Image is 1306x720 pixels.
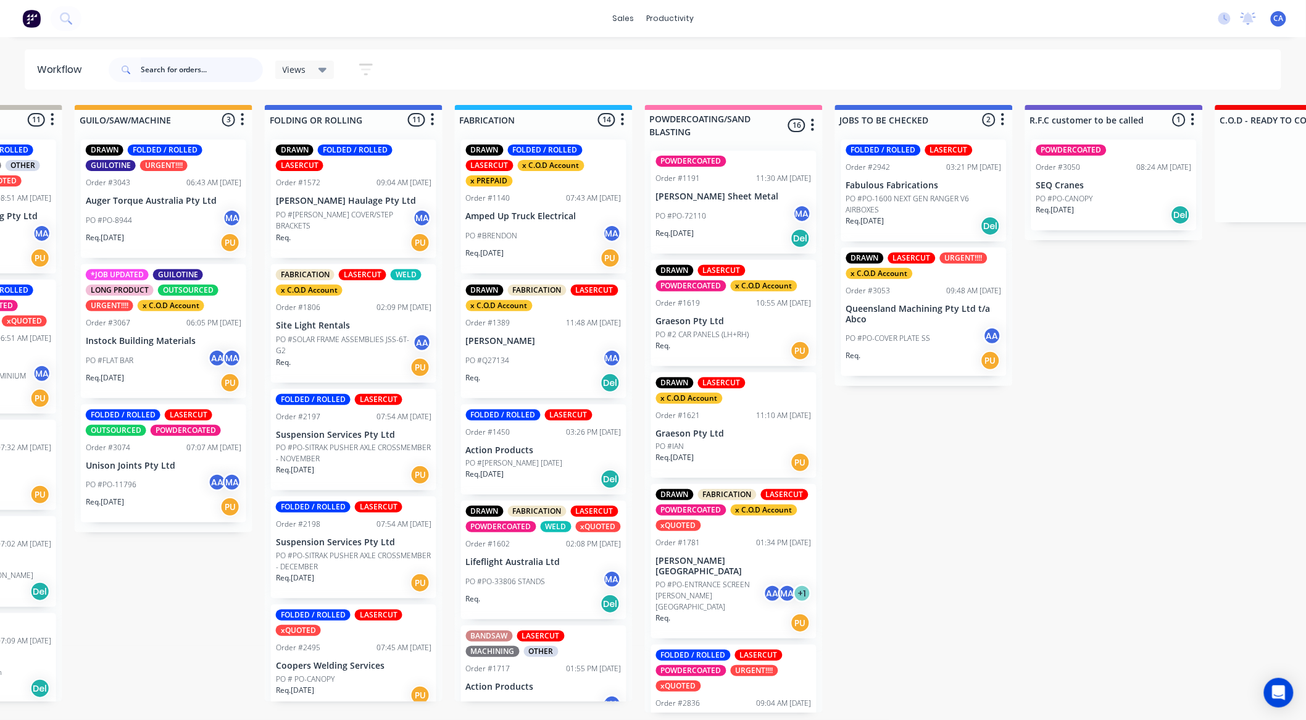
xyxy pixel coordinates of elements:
[466,538,510,550] div: Order #1602
[86,355,133,366] p: PO #FLAT BAR
[846,144,921,156] div: FOLDED / ROLLED
[603,570,622,588] div: MA
[151,425,221,436] div: POWDERCOATED
[276,625,321,636] div: xQUOTED
[461,140,626,274] div: DRAWNFOLDED / ROLLEDLASERCUTx C.O.D Accountx PREPAIDOrder #114007:43 AM [DATE]Amped Up Truck Elec...
[567,317,622,329] div: 11:48 AM [DATE]
[410,465,430,485] div: PU
[1137,162,1192,173] div: 08:24 AM [DATE]
[757,173,812,184] div: 11:30 AM [DATE]
[271,140,436,258] div: DRAWNFOLDED / ROLLEDLASERCUTOrder #157209:04 AM [DATE][PERSON_NAME] Haulage Pty LtdPO #[PERSON_NA...
[461,404,626,495] div: FOLDED / ROLLEDLASERCUTOrder #145003:26 PM [DATE]Action ProductsPO #[PERSON_NAME] [DATE]Req.[DATE...
[86,196,241,206] p: Auger Torque Australia Pty Ltd
[466,593,481,605] p: Req.
[466,469,504,480] p: Req. [DATE]
[947,285,1002,296] div: 09:48 AM [DATE]
[940,253,988,264] div: URGENT!!!!
[656,340,671,351] p: Req.
[141,57,263,82] input: Search for orders...
[276,464,314,475] p: Req. [DATE]
[276,501,351,513] div: FOLDED / ROLLED
[86,496,124,508] p: Req. [DATE]
[128,144,202,156] div: FOLDED / ROLLED
[86,177,130,188] div: Order #3043
[466,663,510,674] div: Order #1717
[33,224,51,243] div: MA
[461,280,626,398] div: DRAWNFABRICATIONLASERCUTx C.O.D AccountOrder #138911:48 AM [DATE][PERSON_NAME]PO #Q27134MAReq.Del
[508,506,567,517] div: FABRICATION
[656,579,763,613] p: PO #PO-ENTRANCE SCREEN [PERSON_NAME][GEOGRAPHIC_DATA]
[376,519,431,530] div: 07:54 AM [DATE]
[1274,13,1284,24] span: CA
[339,269,386,280] div: LASERCUT
[140,160,188,171] div: URGENT!!!!
[1036,180,1192,191] p: SEQ Cranes
[656,280,726,291] div: POWDERCOATED
[466,506,504,517] div: DRAWN
[466,285,504,296] div: DRAWN
[276,661,431,671] p: Coopers Welding Services
[656,650,731,661] div: FOLDED / ROLLED
[276,209,413,232] p: PO #[PERSON_NAME] COVER/STEP BRACKETS
[757,410,812,421] div: 11:10 AM [DATE]
[276,160,323,171] div: LASERCUT
[466,175,513,186] div: x PREPAID
[656,211,707,222] p: PO #PO-72110
[30,679,50,698] div: Del
[186,317,241,329] div: 06:05 PM [DATE]
[603,349,622,367] div: MA
[466,646,520,657] div: MACHINING
[22,9,41,28] img: Factory
[571,285,618,296] div: LASERCUT
[86,409,160,421] div: FOLDED / ROLLED
[656,441,684,452] p: PO #IAN
[81,140,246,258] div: DRAWNFOLDED / ROLLEDGUILOTINEURGENT!!!!Order #304306:43 AM [DATE]Auger Torque Australia Pty LtdPO...
[518,160,584,171] div: x C.O.D Account
[86,442,130,453] div: Order #3074
[466,630,513,642] div: BANDSAW
[376,642,431,653] div: 07:45 AM [DATE]
[220,233,240,253] div: PU
[276,285,343,296] div: x C.O.D Account
[656,377,694,388] div: DRAWN
[846,304,1002,325] p: Queensland Machining Pty Ltd t/a Abco
[466,230,518,241] p: PO #BRENDON
[793,204,812,223] div: MA
[567,663,622,674] div: 01:55 PM [DATE]
[86,300,133,311] div: URGENT!!!!
[947,162,1002,173] div: 03:21 PM [DATE]
[656,191,812,202] p: [PERSON_NAME] Sheet Metal
[81,264,246,398] div: *JOB UPDATEDGUILOTINELONG PRODUCTOUTSOURCEDURGENT!!!!x C.O.D AccountOrder #306706:05 PM [DATE]Ins...
[656,265,694,276] div: DRAWN
[410,233,430,253] div: PU
[698,489,757,500] div: FABRICATION
[466,409,541,421] div: FOLDED / ROLLED
[276,411,320,422] div: Order #2197
[276,609,351,621] div: FOLDED / ROLLED
[376,411,431,422] div: 07:54 AM [DATE]
[603,695,622,713] div: MA
[601,373,620,393] div: Del
[466,355,510,366] p: PO #Q27134
[656,556,812,577] p: [PERSON_NAME][GEOGRAPHIC_DATA]
[466,317,510,329] div: Order #1389
[508,285,567,296] div: FABRICATION
[656,228,694,239] p: Req. [DATE]
[651,372,817,479] div: DRAWNLASERCUTx C.O.D AccountOrder #162111:10 AM [DATE]Graeson Pty LtdPO #IANReq.[DATE]PU
[30,248,50,268] div: PU
[846,350,861,361] p: Req.
[791,453,810,472] div: PU
[355,501,402,513] div: LASERCUT
[731,665,778,676] div: URGENT!!!!
[37,62,88,77] div: Workflow
[981,351,1000,370] div: PU
[86,232,124,243] p: Req. [DATE]
[846,285,891,296] div: Order #3053
[33,364,51,383] div: MA
[355,609,402,621] div: LASERCUT
[567,538,622,550] div: 02:08 PM [DATE]
[276,144,314,156] div: DRAWN
[888,253,936,264] div: LASERCUT
[271,605,436,711] div: FOLDED / ROLLEDLASERCUTxQUOTEDOrder #249507:45 AM [DATE]Coopers Welding ServicesPO # PO-CANOPYReq...
[376,302,431,313] div: 02:09 PM [DATE]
